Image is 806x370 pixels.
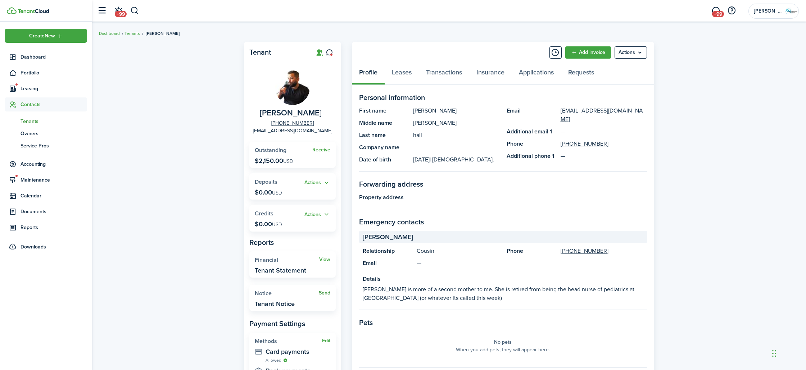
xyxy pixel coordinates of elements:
span: Tenants [21,118,87,125]
span: USD [283,157,293,165]
panel-main-section-title: Personal information [359,92,647,103]
panel-main-title: Last name [359,131,409,140]
span: Portfolio [21,69,87,77]
a: Tenants [5,115,87,127]
button: Actions [304,179,330,187]
button: Open resource center [725,5,738,17]
img: TenantCloud [7,7,17,14]
a: Tenants [124,30,140,37]
panel-main-placeholder-title: No pets [494,338,512,346]
panel-main-title: Details [363,275,643,283]
a: Receive [312,147,330,153]
span: +99 [712,11,724,17]
panel-main-section-title: Forwarding address [359,179,647,189]
panel-main-description: — [413,143,499,152]
panel-main-description: Cousin [417,247,499,255]
a: Owners [5,127,87,140]
a: [PHONE_NUMBER] [561,140,608,148]
p: $0.00 [255,220,282,228]
panel-main-description: [PERSON_NAME] [413,106,499,115]
a: Notifications [112,2,125,20]
button: Edit [322,338,330,344]
a: [EMAIL_ADDRESS][DOMAIN_NAME] [253,127,332,134]
button: Search [130,5,139,17]
widget-stats-description: Tenant Notice [255,300,295,307]
span: [PERSON_NAME] [363,232,413,242]
panel-main-title: Email [363,259,413,268]
widget-stats-title: Notice [255,290,319,297]
button: Timeline [549,46,562,59]
span: Reports [21,224,87,231]
span: | [DEMOGRAPHIC_DATA]. [430,155,494,164]
div: Chat Widget [770,335,806,370]
panel-main-subtitle: Reports [249,237,336,248]
panel-main-title: Relationship [363,247,413,255]
span: Downloads [21,243,46,251]
panel-main-description: — [413,193,647,202]
span: Maintenance [21,176,87,184]
panel-main-description: [PERSON_NAME] is more of a second mother to me. She is retired from being the head nurse of pedia... [363,285,643,302]
widget-stats-title: Methods [255,338,322,344]
panel-main-description: [PERSON_NAME] [413,119,499,127]
panel-main-title: Additional email 1 [507,127,557,136]
a: Send [319,290,330,296]
a: Transactions [419,63,469,85]
span: Leasing [21,85,87,92]
widget-stats-description: Tenant Statement [255,267,306,274]
a: Requests [561,63,601,85]
span: Outstanding [255,146,286,154]
panel-main-description: [DATE] [413,155,499,164]
panel-main-title: First name [359,106,409,115]
button: Open menu [615,46,647,59]
button: Actions [304,210,330,219]
span: Owners [21,130,87,137]
span: +99 [115,11,127,17]
a: [EMAIL_ADDRESS][DOMAIN_NAME] [561,106,647,124]
panel-main-title: Phone [507,247,557,255]
button: Open menu [304,179,330,187]
span: Karlton [754,9,783,14]
a: Messaging [709,2,723,20]
panel-main-title: Date of birth [359,155,409,164]
img: kameron hall [275,70,310,105]
a: Leases [385,63,419,85]
panel-main-description: hall [413,131,499,140]
span: [PERSON_NAME] [146,30,180,37]
button: Open sidebar [95,4,109,18]
button: Open menu [304,210,330,219]
a: Applications [512,63,561,85]
widget-stats-title: Financial [255,257,319,263]
img: Karlton [785,5,797,17]
a: [PHONE_NUMBER] [271,119,314,127]
panel-main-section-title: Emergency contacts [359,216,647,227]
a: Dashboard [5,50,87,64]
span: Allowed [266,357,281,364]
span: Deposits [255,178,277,186]
panel-main-title: Phone [507,140,557,148]
panel-main-title: Additional phone 1 [507,152,557,160]
a: [PHONE_NUMBER] [561,247,608,255]
menu-btn: Actions [615,46,647,59]
panel-main-section-title: Pets [359,317,647,328]
span: Dashboard [21,53,87,61]
span: Documents [21,208,87,215]
a: Reports [5,220,87,234]
widget-stats-description: Card payments [266,348,330,355]
span: Credits [255,209,273,218]
panel-main-title: Email [507,106,557,124]
panel-main-title: Middle name [359,119,409,127]
span: Accounting [21,160,87,168]
span: Service Pros [21,142,87,150]
span: USD [272,221,282,228]
button: Open menu [5,29,87,43]
a: Add invoice [565,46,611,59]
a: Dashboard [99,30,120,37]
span: Calendar [21,192,87,200]
panel-main-title: Tenant [249,48,307,56]
p: $0.00 [255,189,282,196]
span: kameron hall [260,109,322,118]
